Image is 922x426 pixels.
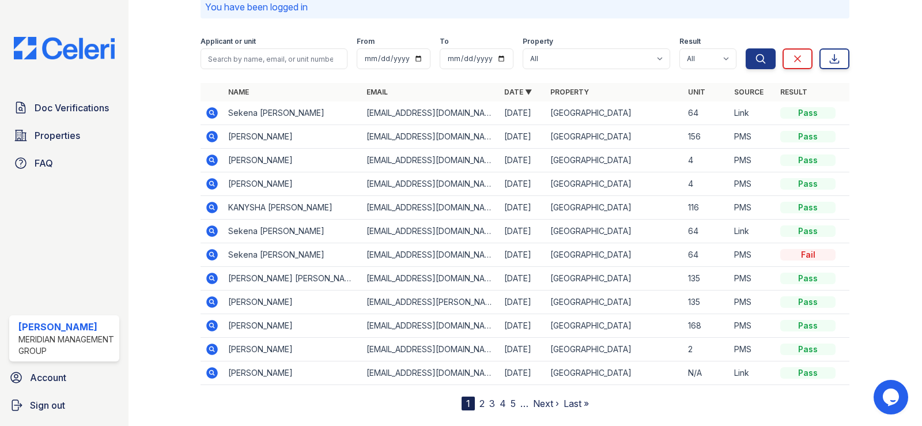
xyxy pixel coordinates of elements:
span: Doc Verifications [35,101,109,115]
td: [DATE] [500,220,546,243]
td: 168 [683,314,730,338]
td: [EMAIL_ADDRESS][DOMAIN_NAME] [362,314,500,338]
td: [DATE] [500,125,546,149]
td: PMS [730,125,776,149]
td: 135 [683,291,730,314]
td: [PERSON_NAME] [224,172,361,196]
td: [EMAIL_ADDRESS][DOMAIN_NAME] [362,149,500,172]
td: [GEOGRAPHIC_DATA] [546,338,683,361]
td: [PERSON_NAME] [PERSON_NAME] [224,267,361,291]
div: Pass [780,202,836,213]
a: 5 [511,398,516,409]
td: [GEOGRAPHIC_DATA] [546,243,683,267]
iframe: chat widget [874,380,910,414]
td: PMS [730,291,776,314]
td: [DATE] [500,338,546,361]
td: 116 [683,196,730,220]
div: 1 [462,397,475,410]
a: Account [5,366,124,389]
td: 135 [683,267,730,291]
td: [GEOGRAPHIC_DATA] [546,101,683,125]
span: … [520,397,528,410]
a: Name [228,88,249,96]
td: 64 [683,220,730,243]
td: [PERSON_NAME] [224,314,361,338]
td: [EMAIL_ADDRESS][DOMAIN_NAME] [362,338,500,361]
td: [GEOGRAPHIC_DATA] [546,291,683,314]
td: PMS [730,196,776,220]
td: [DATE] [500,267,546,291]
td: [EMAIL_ADDRESS][DOMAIN_NAME] [362,243,500,267]
td: 156 [683,125,730,149]
td: [EMAIL_ADDRESS][DOMAIN_NAME] [362,220,500,243]
td: [DATE] [500,101,546,125]
div: Pass [780,296,836,308]
a: Last » [564,398,589,409]
td: [PERSON_NAME] [224,361,361,385]
a: Properties [9,124,119,147]
td: Link [730,101,776,125]
td: Link [730,361,776,385]
a: Sign out [5,394,124,417]
label: Applicant or unit [201,37,256,46]
a: Property [550,88,589,96]
a: Doc Verifications [9,96,119,119]
td: 2 [683,338,730,361]
td: N/A [683,361,730,385]
td: 4 [683,172,730,196]
td: [GEOGRAPHIC_DATA] [546,361,683,385]
div: Pass [780,320,836,331]
td: [DATE] [500,243,546,267]
div: Pass [780,154,836,166]
td: [DATE] [500,172,546,196]
td: [GEOGRAPHIC_DATA] [546,172,683,196]
div: Meridian Management Group [18,334,115,357]
input: Search by name, email, or unit number [201,48,347,69]
td: Sekena [PERSON_NAME] [224,243,361,267]
td: [EMAIL_ADDRESS][DOMAIN_NAME] [362,172,500,196]
td: 4 [683,149,730,172]
span: FAQ [35,156,53,170]
td: Link [730,220,776,243]
div: Pass [780,273,836,284]
a: Result [780,88,807,96]
td: [EMAIL_ADDRESS][DOMAIN_NAME] [362,125,500,149]
td: [DATE] [500,361,546,385]
td: [PERSON_NAME] [224,291,361,314]
td: 64 [683,101,730,125]
td: [DATE] [500,196,546,220]
img: CE_Logo_Blue-a8612792a0a2168367f1c8372b55b34899dd931a85d93a1a3d3e32e68fde9ad4.png [5,37,124,59]
a: FAQ [9,152,119,175]
td: PMS [730,314,776,338]
td: [GEOGRAPHIC_DATA] [546,149,683,172]
label: Property [523,37,553,46]
td: PMS [730,243,776,267]
div: Pass [780,131,836,142]
div: Pass [780,225,836,237]
td: [GEOGRAPHIC_DATA] [546,196,683,220]
td: [GEOGRAPHIC_DATA] [546,267,683,291]
a: 4 [500,398,506,409]
div: Pass [780,107,836,119]
span: Sign out [30,398,65,412]
td: [EMAIL_ADDRESS][PERSON_NAME][DOMAIN_NAME] [362,291,500,314]
td: [GEOGRAPHIC_DATA] [546,220,683,243]
span: Properties [35,129,80,142]
div: [PERSON_NAME] [18,320,115,334]
a: 2 [479,398,485,409]
td: Sekena [PERSON_NAME] [224,220,361,243]
td: [EMAIL_ADDRESS][DOMAIN_NAME] [362,101,500,125]
td: [EMAIL_ADDRESS][DOMAIN_NAME] [362,267,500,291]
td: 64 [683,243,730,267]
td: Sekena [PERSON_NAME] [224,101,361,125]
td: [EMAIL_ADDRESS][DOMAIN_NAME] [362,196,500,220]
td: PMS [730,267,776,291]
td: [DATE] [500,149,546,172]
a: Unit [688,88,705,96]
a: Source [734,88,764,96]
td: [GEOGRAPHIC_DATA] [546,125,683,149]
label: From [357,37,375,46]
span: Account [30,371,66,384]
label: Result [679,37,701,46]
